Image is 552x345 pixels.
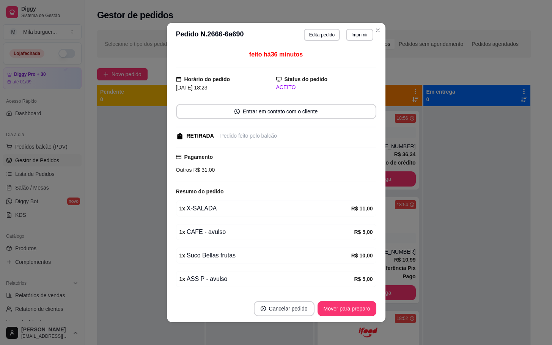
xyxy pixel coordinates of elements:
span: whats-app [234,109,240,114]
div: CAFE - avulso [179,227,354,237]
div: ACEITO [276,83,376,91]
h3: Pedido N. 2666-6a690 [176,29,244,41]
strong: R$ 10,00 [351,252,373,259]
strong: 1 x [179,205,186,212]
button: Mover para preparo [318,301,376,316]
span: feito há 36 minutos [249,51,303,58]
strong: Status do pedido [285,76,328,82]
button: close-circleCancelar pedido [254,301,315,316]
div: X-SALADA [179,204,351,213]
button: Editarpedido [304,29,340,41]
button: whats-appEntrar em contato com o cliente [176,104,376,119]
span: credit-card [176,154,181,160]
button: Imprimir [346,29,373,41]
strong: R$ 5,00 [354,276,373,282]
div: RETIRADA [187,132,214,140]
strong: 1 x [179,229,186,235]
strong: R$ 5,00 [354,229,373,235]
strong: Resumo do pedido [176,188,224,194]
strong: 1 x [179,252,186,259]
div: ASS P - avulso [179,274,354,284]
div: - Pedido feito pelo balcão [217,132,277,140]
span: calendar [176,77,181,82]
strong: 1 x [179,276,186,282]
strong: R$ 11,00 [351,205,373,212]
span: close-circle [261,306,266,311]
strong: Horário do pedido [184,76,230,82]
span: [DATE] 18:23 [176,85,208,91]
button: Close [372,24,384,36]
span: R$ 31,00 [192,167,215,173]
span: Outros [176,167,192,173]
div: Suco Bellas frutas [179,251,351,260]
span: desktop [276,77,282,82]
strong: Pagamento [184,154,213,160]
